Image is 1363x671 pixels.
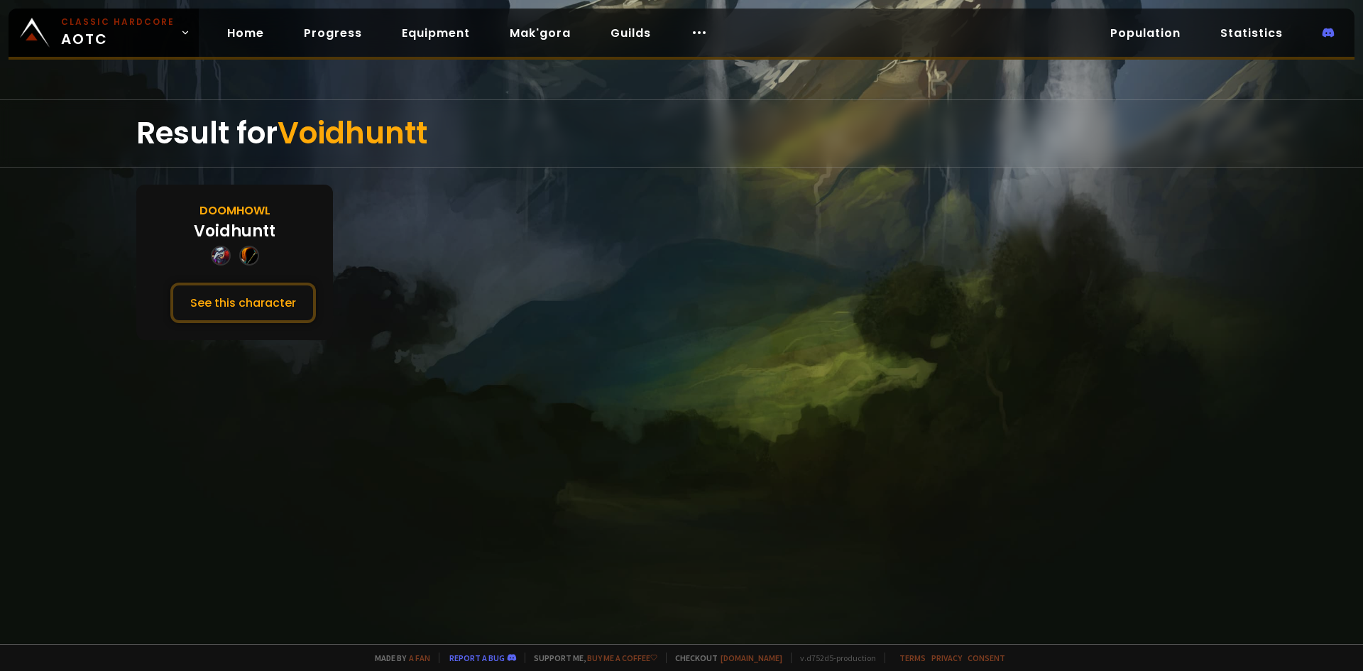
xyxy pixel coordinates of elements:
a: Home [216,18,275,48]
button: See this character [170,283,316,323]
div: Doomhowl [199,202,270,219]
a: Guilds [599,18,662,48]
a: Population [1099,18,1192,48]
a: Classic HardcoreAOTC [9,9,199,57]
a: Terms [899,653,926,663]
a: Progress [292,18,373,48]
span: Voidhuntt [278,112,427,154]
a: Privacy [931,653,962,663]
span: Checkout [666,653,782,663]
span: Support me, [525,653,657,663]
a: Mak'gora [498,18,582,48]
a: Buy me a coffee [587,653,657,663]
a: [DOMAIN_NAME] [721,653,782,663]
div: Result for [136,100,1227,167]
a: Report a bug [449,653,505,663]
a: Equipment [390,18,481,48]
a: Consent [968,653,1005,663]
span: Made by [366,653,430,663]
span: v. d752d5 - production [791,653,876,663]
a: Statistics [1209,18,1294,48]
a: a fan [409,653,430,663]
small: Classic Hardcore [61,16,175,28]
div: Voidhuntt [194,219,275,243]
span: AOTC [61,16,175,50]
